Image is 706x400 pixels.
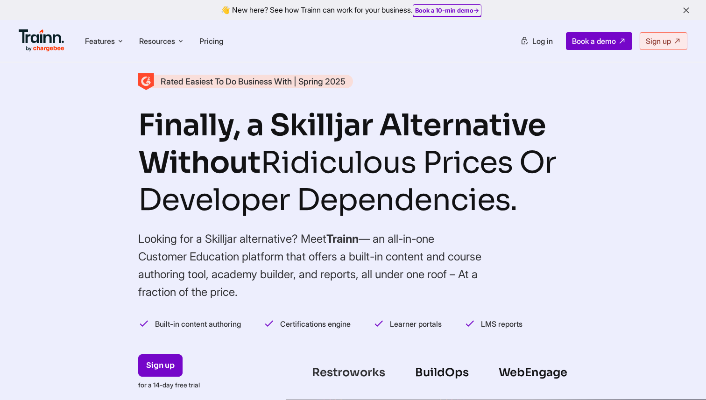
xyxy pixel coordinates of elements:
iframe: Chat Widget [659,355,706,400]
a: Log in [515,33,558,49]
a: Book a demo [566,32,632,50]
span: Sign up [646,36,671,46]
span: Log in [532,36,553,46]
li: Learner portals [373,316,442,332]
li: Built-in content authoring [138,316,241,332]
b: Trainn [326,232,359,246]
i: Ridiculous Prices Or Developer Dependencies. [138,144,556,219]
img: Trainn Logo [19,29,64,52]
img: Skilljar Alternative - Trainn | High Performer - Customer Education Category [138,73,154,90]
a: Pricing [199,36,223,46]
li: Certifications engine [263,316,351,332]
span: Resources [139,36,175,46]
a: Sign up [640,32,687,50]
h4: Looking for a Skilljar alternative? Meet — an all-in-one Customer Education platform that offers ... [138,230,484,301]
div: 👋 New here? See how Trainn can work for your business. [6,6,700,14]
div: for a 14-day free trial [138,354,568,390]
div: Restroworks [297,359,400,381]
b: Book a 10-min demo [415,7,473,14]
span: Features [85,36,115,46]
a: Book a 10-min demo→ [415,7,479,14]
a: Rated Easiest To Do Business With | Spring 2025 [138,75,353,88]
div: WebEngage [484,359,582,381]
div: BuildOps [400,359,484,381]
h1: Finally, a Skilljar Alternative Without [138,107,568,219]
a: Sign up [138,354,183,377]
span: Book a demo [572,36,616,46]
li: LMS reports [464,316,522,332]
